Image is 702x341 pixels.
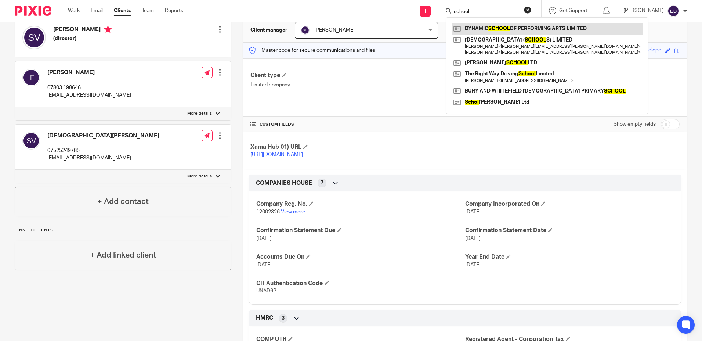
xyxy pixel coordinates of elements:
p: Limited company [250,81,465,89]
span: [DATE] [465,236,481,241]
p: [EMAIL_ADDRESS][DOMAIN_NAME] [47,91,131,99]
p: More details [187,111,212,116]
span: 3 [282,315,285,322]
h5: (director) [53,35,112,42]
p: More details [187,173,212,179]
span: [DATE] [465,209,481,215]
span: [PERSON_NAME] [314,28,355,33]
h4: Year End Date [465,253,674,261]
label: Show empty fields [614,121,656,128]
p: [PERSON_NAME] [623,7,664,14]
a: View more [281,209,305,215]
span: [DATE] [256,236,272,241]
h4: Accounts Due On [256,253,465,261]
span: [DATE] [256,262,272,268]
img: svg%3E [301,26,310,35]
h4: Company Reg. No. [256,200,465,208]
h4: Confirmation Statement Due [256,227,465,234]
p: 07803 198646 [47,84,131,91]
p: 07525249785 [47,147,159,154]
a: Team [142,7,154,14]
a: [URL][DOMAIN_NAME] [250,152,303,157]
h4: CUSTOM FIELDS [250,122,465,128]
p: Linked clients [15,227,231,233]
button: Clear [524,6,531,14]
span: COMPANIES HOUSE [256,179,312,187]
h4: Client type [250,72,465,79]
h3: Client manager [250,26,287,34]
img: svg%3E [22,69,40,86]
h4: Xama Hub 01) URL [250,143,465,151]
h4: + Add linked client [90,250,156,261]
h4: [PERSON_NAME] [47,69,131,76]
img: svg%3E [22,26,46,49]
span: 12002326 [256,209,280,215]
span: HMRC [256,314,273,322]
span: 7 [321,179,323,187]
span: [DATE] [465,262,481,268]
a: Clients [114,7,131,14]
a: Email [91,7,103,14]
h4: [PERSON_NAME] [53,26,112,35]
img: Pixie [15,6,51,16]
img: svg%3E [667,5,679,17]
input: Search [453,9,519,15]
h4: Confirmation Statement Date [465,227,674,234]
img: svg%3E [22,132,40,150]
span: UNAD6P [256,288,276,294]
h4: Company Incorporated On [465,200,674,208]
h4: CH Authentication Code [256,280,465,287]
a: Reports [165,7,183,14]
span: Get Support [559,8,587,13]
h4: + Add contact [97,196,149,207]
p: [EMAIL_ADDRESS][DOMAIN_NAME] [47,154,159,162]
h4: [DEMOGRAPHIC_DATA][PERSON_NAME] [47,132,159,140]
p: Master code for secure communications and files [249,47,375,54]
i: Primary [104,26,112,33]
a: Work [68,7,80,14]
